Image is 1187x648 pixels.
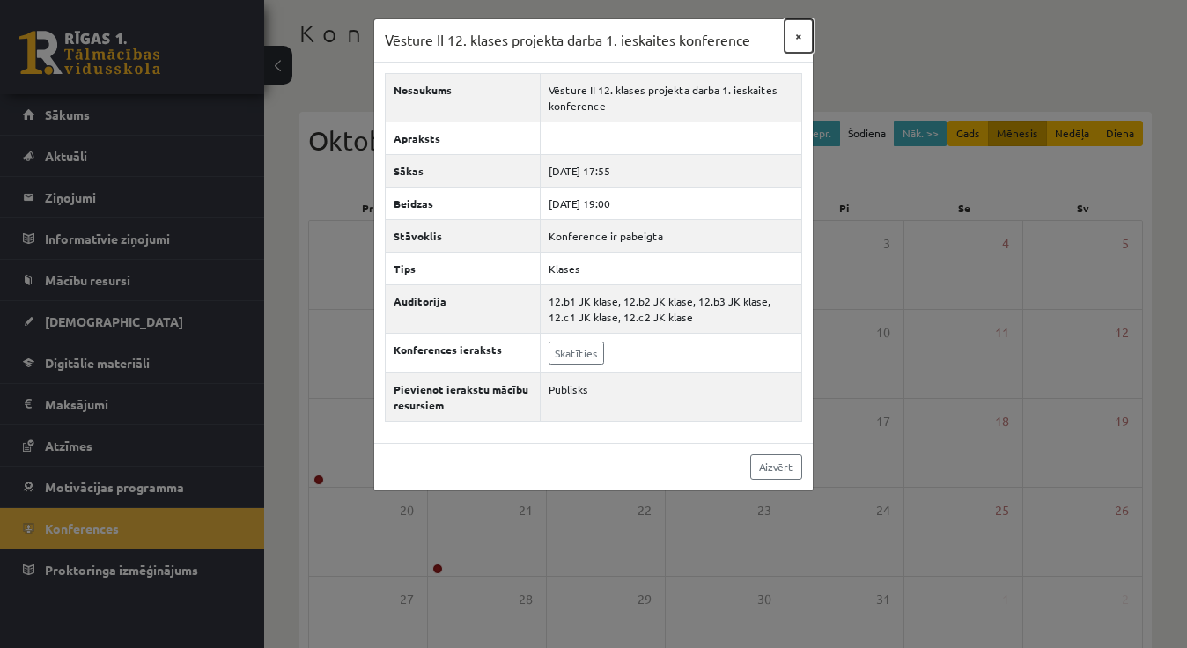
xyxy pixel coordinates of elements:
th: Konferences ieraksts [386,333,541,372]
a: Skatīties [549,342,604,364]
td: Klases [540,252,801,284]
h3: Vēsture II 12. klases projekta darba 1. ieskaites konference [385,30,750,51]
th: Sākas [386,154,541,187]
th: Apraksts [386,121,541,154]
button: × [785,19,813,53]
td: 12.b1 JK klase, 12.b2 JK klase, 12.b3 JK klase, 12.c1 JK klase, 12.c2 JK klase [540,284,801,333]
th: Tips [386,252,541,284]
td: Konference ir pabeigta [540,219,801,252]
td: [DATE] 17:55 [540,154,801,187]
th: Pievienot ierakstu mācību resursiem [386,372,541,421]
th: Nosaukums [386,73,541,121]
td: [DATE] 19:00 [540,187,801,219]
td: Vēsture II 12. klases projekta darba 1. ieskaites konference [540,73,801,121]
th: Beidzas [386,187,541,219]
td: Publisks [540,372,801,421]
a: Aizvērt [750,454,802,480]
th: Stāvoklis [386,219,541,252]
th: Auditorija [386,284,541,333]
